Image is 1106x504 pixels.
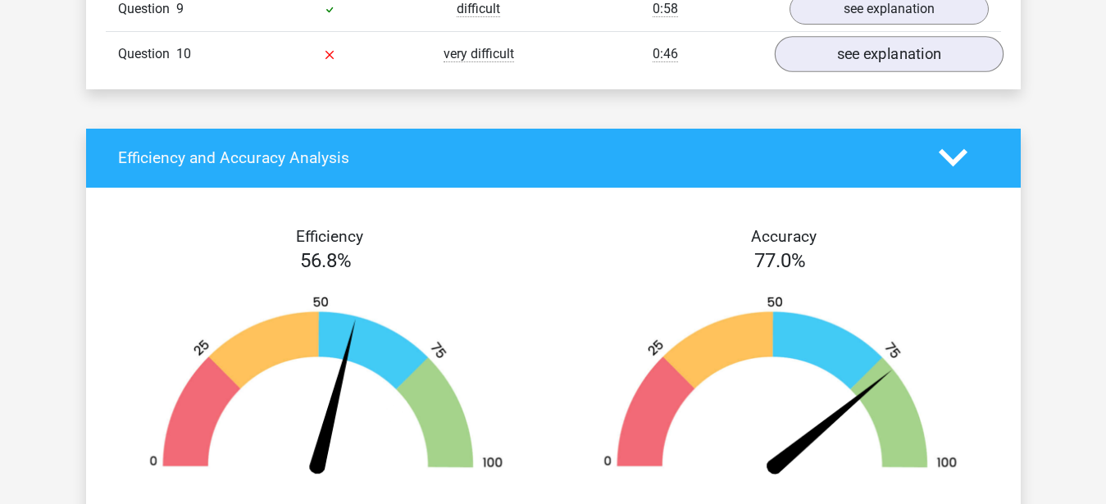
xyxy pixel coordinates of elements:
span: Question [118,44,176,64]
h4: Accuracy [572,227,995,246]
span: difficult [457,1,500,17]
span: 77.0% [754,249,806,272]
span: very difficult [444,46,514,62]
h4: Efficiency [118,227,541,246]
img: 77.f5bf38bee179.png [578,295,983,483]
span: 56.8% [300,249,352,272]
a: see explanation [774,36,1003,72]
span: 10 [176,46,191,61]
span: 9 [176,1,184,16]
span: 0:46 [653,46,678,62]
span: 0:58 [653,1,678,17]
img: 57.25fd9e270242.png [124,295,529,483]
h4: Efficiency and Accuracy Analysis [118,148,914,167]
